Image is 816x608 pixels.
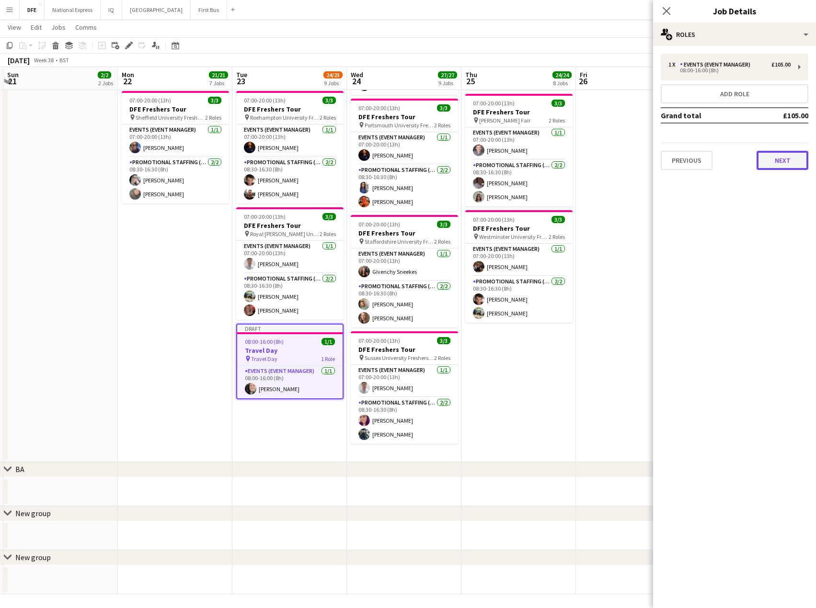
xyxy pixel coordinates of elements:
[236,91,344,203] app-job-card: 07:00-20:00 (13h)3/3DFE Freshers Tour Roehampton University Freshers Fair2 RolesEvents (Event Man...
[320,114,336,121] span: 2 Roles
[661,108,751,123] td: Grand total
[45,0,101,19] button: National Express
[122,70,134,79] span: Mon
[7,70,19,79] span: Sun
[438,71,457,79] span: 27/27
[771,61,791,68] div: £105.00
[549,117,565,124] span: 2 Roles
[322,213,336,220] span: 3/3
[552,216,565,223] span: 3/3
[15,552,51,562] div: New group
[244,97,286,104] span: 07:00-20:00 (13h)
[437,337,450,344] span: 3/3
[578,76,587,87] span: 26
[653,23,816,46] div: Roles
[250,230,320,237] span: Royal [PERSON_NAME] University Freshers Fair
[473,216,515,223] span: 07:00-20:00 (13h)
[365,238,434,245] span: Staffordshire University Freshers Fair
[129,97,171,104] span: 07:00-20:00 (13h)
[351,165,458,211] app-card-role: Promotional Staffing (Brand Ambassadors)2/208:30-16:30 (8h)[PERSON_NAME][PERSON_NAME]
[351,132,458,165] app-card-role: Events (Event Manager)1/107:00-20:00 (13h)[PERSON_NAME]
[668,61,680,68] div: 1 x
[465,224,573,233] h3: DFE Freshers Tour
[479,233,549,240] span: Westminster University Freshers Fair
[4,21,25,34] a: View
[237,366,343,398] app-card-role: Events (Event Manager)1/108:00-16:00 (8h)[PERSON_NAME]
[236,273,344,320] app-card-role: Promotional Staffing (Brand Ambassadors)2/208:30-16:30 (8h)[PERSON_NAME][PERSON_NAME]
[324,79,342,87] div: 9 Jobs
[661,84,808,103] button: Add role
[479,117,530,124] span: [PERSON_NAME] Fair
[208,97,221,104] span: 3/3
[351,345,458,354] h3: DFE Freshers Tour
[245,338,284,345] span: 08:00-16:00 (8h)
[322,97,336,104] span: 3/3
[465,210,573,323] app-job-card: 07:00-20:00 (13h)3/3DFE Freshers Tour Westminster University Freshers Fair2 RolesEvents (Event Ma...
[661,151,713,170] button: Previous
[323,71,343,79] span: 24/25
[122,124,229,157] app-card-role: Events (Event Manager)1/107:00-20:00 (13h)[PERSON_NAME]
[365,354,434,361] span: Sussex University Freshers Fair
[20,0,45,19] button: DFE
[751,108,808,123] td: £105.00
[209,71,228,79] span: 21/21
[322,338,335,345] span: 1/1
[351,397,458,444] app-card-role: Promotional Staffing (Brand Ambassadors)2/208:30-16:30 (8h)[PERSON_NAME][PERSON_NAME]
[437,221,450,228] span: 3/3
[8,23,21,32] span: View
[122,0,191,19] button: [GEOGRAPHIC_DATA]
[236,221,344,230] h3: DFE Freshers Tour
[465,94,573,206] app-job-card: 07:00-20:00 (13h)3/3DFE Freshers Tour [PERSON_NAME] Fair2 RolesEvents (Event Manager)1/107:00-20:...
[552,71,572,79] span: 24/24
[250,114,320,121] span: Roehampton University Freshers Fair
[358,221,400,228] span: 07:00-20:00 (13h)
[71,21,101,34] a: Comms
[552,100,565,107] span: 3/3
[653,5,816,17] h3: Job Details
[236,241,344,273] app-card-role: Events (Event Manager)1/107:00-20:00 (13h)[PERSON_NAME]
[251,355,277,362] span: Travel Day
[473,100,515,107] span: 07:00-20:00 (13h)
[59,56,69,64] div: BST
[351,99,458,211] app-job-card: 07:00-20:00 (13h)3/3DFE Freshers Tour Portsmouth University Freshers Fair2 RolesEvents (Event Man...
[668,68,791,73] div: 08:00-16:00 (8h)
[244,213,286,220] span: 07:00-20:00 (13h)
[51,23,66,32] span: Jobs
[205,114,221,121] span: 2 Roles
[465,108,573,116] h3: DFE Freshers Tour
[351,331,458,444] app-job-card: 07:00-20:00 (13h)3/3DFE Freshers Tour Sussex University Freshers Fair2 RolesEvents (Event Manager...
[136,114,205,121] span: Sheffield University Freshers Fair
[236,124,344,157] app-card-role: Events (Event Manager)1/107:00-20:00 (13h)[PERSON_NAME]
[351,281,458,327] app-card-role: Promotional Staffing (Brand Ambassadors)2/208:30-16:30 (8h)[PERSON_NAME][PERSON_NAME]
[8,56,30,65] div: [DATE]
[98,79,113,87] div: 2 Jobs
[438,79,457,87] div: 9 Jobs
[434,238,450,245] span: 2 Roles
[553,79,571,87] div: 8 Jobs
[6,76,19,87] span: 21
[464,76,477,87] span: 25
[237,346,343,355] h3: Travel Day
[351,215,458,327] app-job-card: 07:00-20:00 (13h)3/3DFE Freshers Tour Staffordshire University Freshers Fair2 RolesEvents (Event ...
[351,248,458,281] app-card-role: Events (Event Manager)1/107:00-20:00 (13h)Givenchy Sneekes
[680,61,754,68] div: Events (Event Manager)
[465,70,477,79] span: Thu
[351,229,458,237] h3: DFE Freshers Tour
[580,70,587,79] span: Fri
[122,91,229,203] app-job-card: 07:00-20:00 (13h)3/3DFE Freshers Tour Sheffield University Freshers Fair2 RolesEvents (Event Mana...
[365,122,434,129] span: Portsmouth University Freshers Fair
[122,157,229,203] app-card-role: Promotional Staffing (Brand Ambassadors)2/208:30-16:30 (8h)[PERSON_NAME][PERSON_NAME]
[27,21,46,34] a: Edit
[320,230,336,237] span: 2 Roles
[236,105,344,113] h3: DFE Freshers Tour
[101,0,122,19] button: IQ
[15,508,51,518] div: New group
[237,325,343,332] div: Draft
[465,276,573,323] app-card-role: Promotional Staffing (Brand Ambassadors)2/208:30-16:30 (8h)[PERSON_NAME][PERSON_NAME]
